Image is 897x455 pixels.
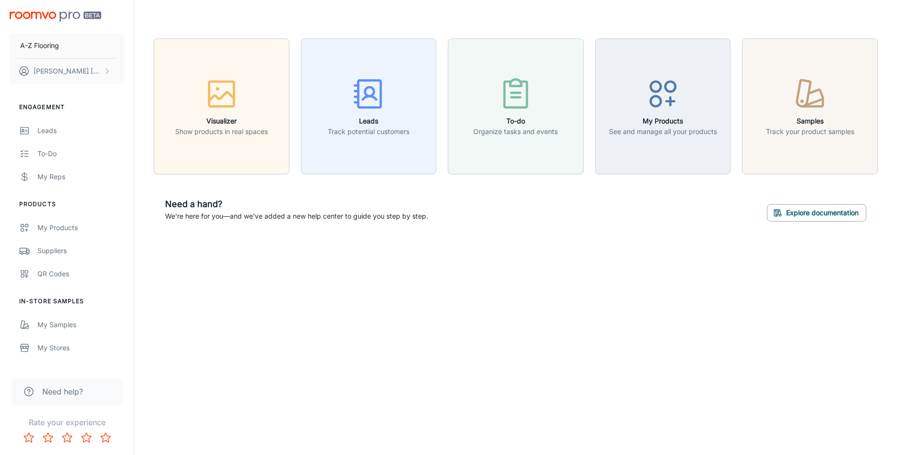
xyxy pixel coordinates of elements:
div: Suppliers [37,246,124,256]
p: Organize tasks and events [473,126,558,137]
div: To-do [37,148,124,159]
h6: Visualizer [175,116,268,126]
a: Explore documentation [767,207,866,217]
button: To-doOrganize tasks and events [448,38,584,174]
p: See and manage all your products [609,126,717,137]
h6: Leads [328,116,409,126]
h6: Samples [766,116,854,126]
button: My ProductsSee and manage all your products [595,38,731,174]
div: Leads [37,125,124,136]
button: A-Z Flooring [10,33,124,58]
img: Roomvo PRO Beta [10,12,101,22]
a: SamplesTrack your product samples [742,101,878,111]
div: QR Codes [37,269,124,279]
button: VisualizerShow products in real spaces [154,38,289,174]
div: My Reps [37,172,124,182]
a: LeadsTrack potential customers [301,101,437,111]
p: [PERSON_NAME] [PERSON_NAME] [34,66,101,76]
button: Explore documentation [767,204,866,221]
p: Track your product samples [766,126,854,137]
p: A-Z Flooring [20,40,59,51]
a: My ProductsSee and manage all your products [595,101,731,111]
p: Show products in real spaces [175,126,268,137]
h6: Need a hand? [165,197,428,211]
h6: To-do [473,116,558,126]
button: LeadsTrack potential customers [301,38,437,174]
button: SamplesTrack your product samples [742,38,878,174]
div: My Products [37,222,124,233]
p: Track potential customers [328,126,409,137]
h6: My Products [609,116,717,126]
button: [PERSON_NAME] [PERSON_NAME] [10,59,124,84]
p: We're here for you—and we've added a new help center to guide you step by step. [165,211,428,221]
a: To-doOrganize tasks and events [448,101,584,111]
